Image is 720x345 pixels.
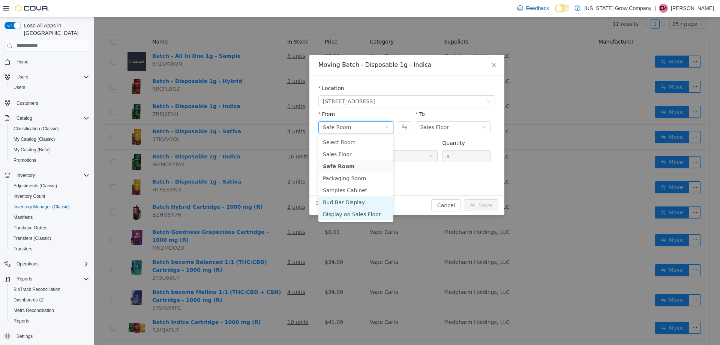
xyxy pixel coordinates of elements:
a: BioTrack Reconciliation [10,285,63,294]
p: [US_STATE] Grow Company [584,4,651,13]
a: Reports [10,316,32,325]
p: [PERSON_NAME] [671,4,714,13]
span: Catalog [13,114,89,123]
a: Purchase Orders [10,223,51,232]
span: Inventory [16,172,35,178]
span: Users [13,72,89,81]
button: Cancel [337,182,367,194]
span: Home [16,59,28,65]
i: icon: down [291,108,295,113]
button: Adjustments (Classic) [7,181,92,191]
div: Moving Batch - Disposable 1g - Indica [225,44,402,52]
span: Feedback [526,5,549,12]
span: Users [13,84,25,90]
button: Settings [1,331,92,342]
button: Inventory Manager (Classic) [7,202,92,212]
label: Quantity [348,123,371,129]
div: Safe Room [229,104,257,116]
button: Users [1,72,92,82]
span: Operations [13,259,89,268]
a: Dashboards [10,295,46,304]
span: Transfers [13,246,32,252]
button: Users [7,82,92,93]
span: Inventory Count [10,192,89,201]
a: Classification (Classic) [10,124,62,133]
span: Classification (Classic) [10,124,89,133]
button: My Catalog (Classic) [7,134,92,145]
span: Purchase Orders [10,223,89,232]
input: Quantity [349,133,397,145]
button: icon: swapMove [370,182,405,194]
button: BioTrack Reconciliation [7,284,92,295]
a: Inventory Count [10,192,48,201]
a: Home [13,57,31,66]
span: Transfers [10,244,89,253]
a: Metrc Reconciliation [10,306,57,315]
button: Swap [304,104,317,116]
a: Inventory Manager (Classic) [10,202,73,211]
button: Operations [13,259,42,268]
i: icon: down [388,108,393,113]
a: My Catalog (Beta) [10,145,53,154]
button: Users [13,72,31,81]
span: Promotions [13,157,36,163]
input: Dark Mode [555,5,571,12]
span: Inventory Manager (Classic) [10,202,89,211]
span: Reports [13,274,89,283]
span: My Catalog (Beta) [10,145,89,154]
div: Emory Moseby [659,4,668,13]
button: Customers [1,97,92,108]
span: Dashboards [10,295,89,304]
label: To [322,94,331,100]
a: Customers [13,99,41,108]
span: BioTrack Reconciliation [10,285,89,294]
p: | [654,4,656,13]
li: Safe Room [225,143,300,155]
li: Bud Bar Display [225,179,300,191]
span: My Catalog (Beta) [13,147,50,153]
span: Promotions [10,156,89,165]
button: Catalog [13,114,35,123]
i: icon: close [397,45,403,51]
button: Metrc Reconciliation [7,305,92,316]
span: Load All Apps in [GEOGRAPHIC_DATA] [21,22,89,37]
a: Promotions [10,156,39,165]
li: Samples Cabinet [225,167,300,179]
button: Transfers [7,244,92,254]
span: Users [10,83,89,92]
a: My Catalog (Classic) [10,135,58,144]
button: Inventory [13,171,38,180]
button: My Catalog (Beta) [7,145,92,155]
button: Reports [7,316,92,326]
button: Classification (Classic) [7,124,92,134]
span: Metrc Reconciliation [10,306,89,315]
a: Feedback [514,1,552,16]
i: icon: down [335,137,339,142]
div: Sales Floor [327,104,355,116]
a: Transfers [10,244,35,253]
span: 0 Units will be moved. [222,182,280,190]
span: Inventory [13,171,89,180]
span: Home [13,57,89,66]
a: Settings [13,332,36,341]
a: Transfers (Classic) [10,234,54,243]
a: Adjustments (Classic) [10,181,60,190]
span: Adjustments (Classic) [10,181,89,190]
button: Manifests [7,212,92,223]
span: Adjustments (Classic) [13,183,57,189]
span: BioTrack Reconciliation [13,286,60,292]
span: Operations [16,261,39,267]
li: Display on Sales Floor [225,191,300,203]
span: Inventory Manager (Classic) [13,204,70,210]
img: Cova [15,5,49,12]
button: Inventory Count [7,191,92,202]
span: Transfers (Classic) [10,234,89,243]
span: Reports [16,276,32,282]
label: Location [225,68,250,74]
span: Users [16,74,28,80]
button: Promotions [7,155,92,166]
a: Manifests [10,213,36,222]
span: Reports [13,318,29,324]
a: Users [10,83,28,92]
